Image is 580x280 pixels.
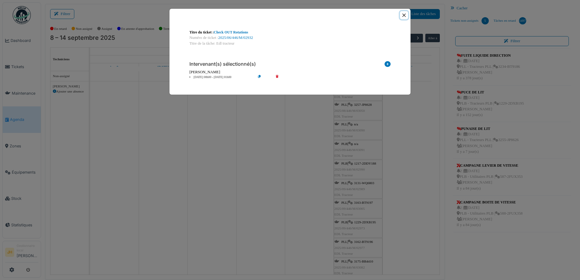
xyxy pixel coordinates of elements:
[189,61,256,67] h6: Intervenant(s) sélectionné(s)
[189,69,391,75] div: [PERSON_NAME]
[400,11,408,19] button: Close
[218,36,253,40] a: 2025/06/446/M/02932
[385,61,391,69] i: Ajouter
[189,41,391,46] div: Titre de la tâche: Edl tracteur
[189,30,391,35] div: Titre du ticket :
[214,30,248,34] a: Check OUT Rotations
[186,75,256,80] li: [DATE] 00h00 - [DATE] 01h00
[189,35,391,41] div: Numéro de ticket :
